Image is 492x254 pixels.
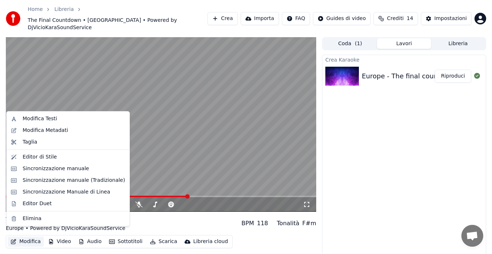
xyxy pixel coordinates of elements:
[28,17,208,31] span: The Final Countdown • [GEOGRAPHIC_DATA] • Powered by DjVicioKaraSoundService
[54,6,74,13] a: Libreria
[302,219,316,228] div: F#m
[23,165,89,172] div: Sincronizzazione manuale
[241,219,254,228] div: BPM
[313,12,371,25] button: Guides di video
[23,138,37,146] div: Taglia
[23,188,110,196] div: Sincronizzazione Manuale di Linea
[23,153,57,161] div: Editor di Stile
[208,12,237,25] button: Crea
[323,38,377,49] button: Coda
[75,237,105,247] button: Audio
[23,200,52,207] div: Editor Duet
[147,237,180,247] button: Scarica
[6,215,125,225] div: The Final Countdown
[23,215,42,222] div: Elimina
[23,115,57,122] div: Modifica Testi
[106,237,146,247] button: Sottotitoli
[28,6,43,13] a: Home
[6,11,20,26] img: youka
[431,38,485,49] button: Libreria
[435,70,471,83] button: Riproduci
[362,71,458,81] div: Europe - The final countdown
[355,40,362,47] span: ( 1 )
[23,177,125,184] div: Sincronizzazione manuale (Tradizionale)
[461,225,483,247] div: Aprire la chat
[277,219,299,228] div: Tonalità
[45,237,74,247] button: Video
[421,12,472,25] button: Impostazioni
[377,38,431,49] button: Lavori
[387,15,404,22] span: Crediti
[6,225,125,232] div: Europe • Powered by DjVicioKaraSoundService
[322,55,486,64] div: Crea Karaoke
[193,238,228,245] div: Libreria cloud
[434,15,467,22] div: Impostazioni
[28,6,208,31] nav: breadcrumb
[241,12,279,25] button: Importa
[282,12,310,25] button: FAQ
[257,219,268,228] div: 118
[373,12,418,25] button: Crediti14
[23,127,68,134] div: Modifica Metadati
[407,15,413,22] span: 14
[8,237,44,247] button: Modifica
